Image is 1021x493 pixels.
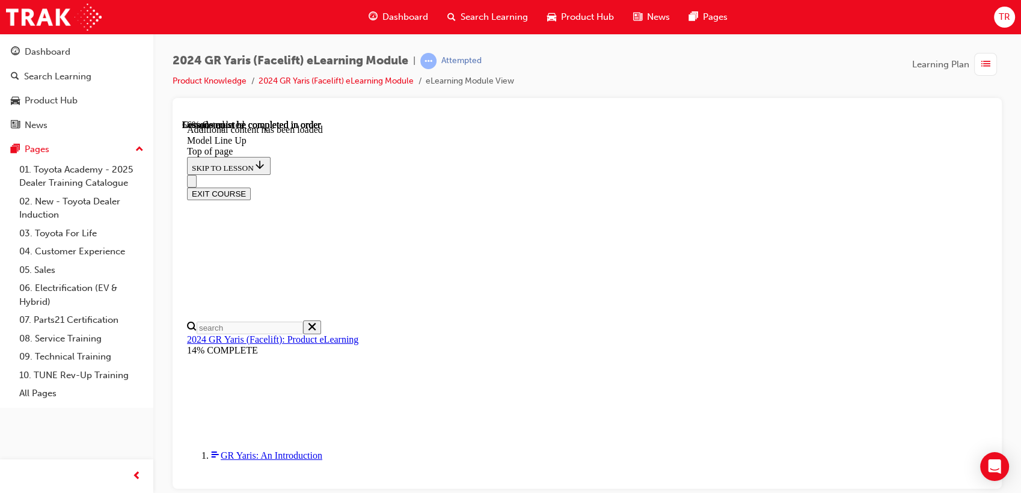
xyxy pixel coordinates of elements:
img: Trak [6,4,102,31]
button: Close navigation menu [5,55,14,68]
span: guage-icon [369,10,378,25]
a: 03. Toyota For Life [14,224,149,243]
span: car-icon [11,96,20,106]
span: News [647,10,670,24]
span: car-icon [547,10,556,25]
a: Dashboard [5,41,149,63]
div: Top of page [5,26,805,37]
a: pages-iconPages [679,5,737,29]
a: 01. Toyota Academy - 2025 Dealer Training Catalogue [14,161,149,192]
span: Search Learning [461,10,528,24]
span: up-icon [135,142,144,158]
a: 07. Parts21 Certification [14,311,149,329]
a: All Pages [14,384,149,403]
div: Dashboard [25,45,70,59]
span: list-icon [981,57,990,72]
a: Product Hub [5,90,149,112]
span: prev-icon [132,469,141,484]
button: TR [994,7,1015,28]
span: SKIP TO LESSON [10,44,84,53]
span: pages-icon [689,10,698,25]
span: guage-icon [11,47,20,58]
a: car-iconProduct Hub [538,5,624,29]
li: eLearning Module View [426,75,514,88]
a: News [5,114,149,136]
a: 2024 GR Yaris (Facelift): Product eLearning [5,215,176,225]
div: Model Line Up [5,16,805,26]
span: search-icon [447,10,456,25]
a: 2024 GR Yaris (Facelift) eLearning Module [259,76,414,86]
a: Product Knowledge [173,76,247,86]
a: Search Learning [5,66,149,88]
button: DashboardSearch LearningProduct HubNews [5,38,149,138]
span: 2024 GR Yaris (Facelift) eLearning Module [173,54,408,68]
div: Search Learning [24,70,91,84]
span: Dashboard [382,10,428,24]
span: Pages [703,10,728,24]
button: Close search menu [121,201,139,215]
span: news-icon [633,10,642,25]
span: Learning Plan [912,58,969,72]
span: TR [999,10,1010,24]
div: Attempted [441,55,482,67]
span: learningRecordVerb_ATTEMPT-icon [420,53,437,69]
div: Additional content has been loaded [5,5,805,16]
button: Learning Plan [912,53,1002,76]
span: Product Hub [561,10,614,24]
button: SKIP TO LESSON [5,37,88,55]
a: 10. TUNE Rev-Up Training [14,366,149,385]
button: Pages [5,138,149,161]
span: pages-icon [11,144,20,155]
a: search-iconSearch Learning [438,5,538,29]
div: 14% COMPLETE [5,225,805,236]
a: 09. Technical Training [14,348,149,366]
a: guage-iconDashboard [359,5,438,29]
div: Product Hub [25,94,78,108]
a: 05. Sales [14,261,149,280]
span: | [413,54,415,68]
div: Pages [25,142,49,156]
div: News [25,118,48,132]
a: 08. Service Training [14,329,149,348]
button: EXIT COURSE [5,68,69,81]
a: 04. Customer Experience [14,242,149,261]
span: search-icon [11,72,19,82]
input: Search [14,202,121,215]
a: 06. Electrification (EV & Hybrid) [14,279,149,311]
span: news-icon [11,120,20,131]
a: 02. New - Toyota Dealer Induction [14,192,149,224]
div: Open Intercom Messenger [980,452,1009,481]
a: news-iconNews [624,5,679,29]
